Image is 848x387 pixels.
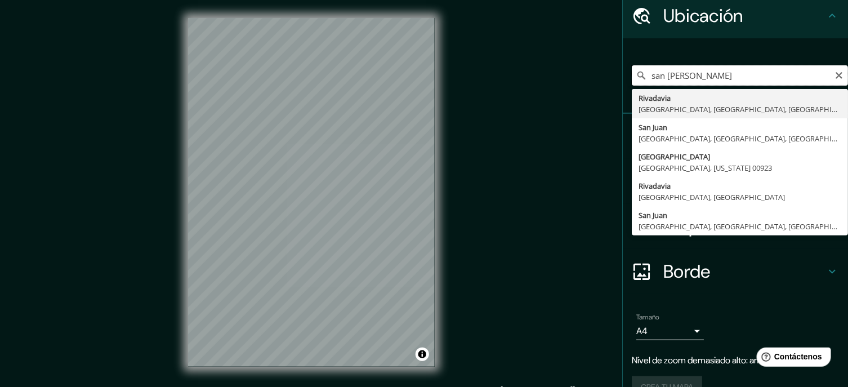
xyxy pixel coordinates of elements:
[188,18,435,367] canvas: Mapa
[623,159,848,204] div: Estilo
[639,181,671,191] font: Rivadavia
[623,204,848,249] div: Disposición
[623,114,848,159] div: Patas
[639,192,785,202] font: [GEOGRAPHIC_DATA], [GEOGRAPHIC_DATA]
[632,354,793,366] font: Nivel de zoom demasiado alto: amplíe más
[623,249,848,294] div: Borde
[639,163,772,173] font: [GEOGRAPHIC_DATA], [US_STATE] 00923
[663,4,743,28] font: Ubicación
[636,313,659,322] font: Tamaño
[636,325,648,337] font: A4
[663,260,711,283] font: Borde
[834,69,843,80] button: Claro
[748,343,836,375] iframe: Lanzador de widgets de ayuda
[639,122,667,132] font: San Juan
[632,65,848,86] input: Elige tu ciudad o zona
[416,348,429,361] button: Activar o desactivar atribución
[639,93,671,103] font: Rivadavia
[639,210,667,220] font: San Juan
[636,322,704,340] div: A4
[639,152,710,162] font: [GEOGRAPHIC_DATA]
